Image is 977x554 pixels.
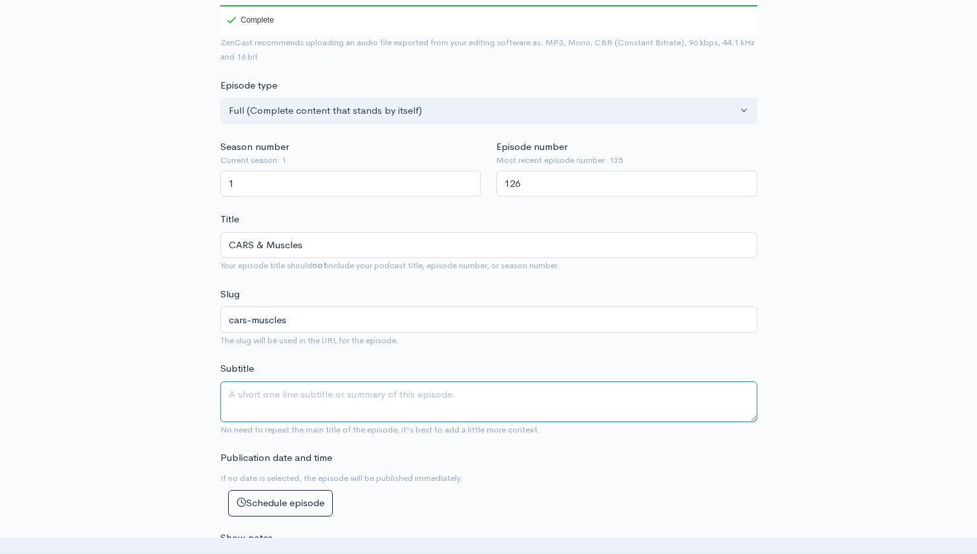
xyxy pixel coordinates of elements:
[220,232,757,259] input: What is the episode's title?
[220,171,481,197] input: Enter season number for this episode
[496,140,567,154] label: Episode number
[220,335,399,346] small: The slug will be used in the URL for the episode.
[220,260,560,271] small: Your episode title should include your podcast title, episode number, or season number.
[220,531,273,546] label: Show notes
[220,37,755,63] small: ZenCast recommends uploading an audio file exported from your editing software as: MP3, Mono, CBR...
[220,212,239,227] label: Title
[229,103,737,118] div: Full (Complete content that stands by itself)
[220,306,757,333] input: title-of-episode
[220,140,289,154] label: Season number
[220,287,240,302] label: Slug
[220,361,254,376] label: Subtitle
[220,98,757,124] button: Full (Complete content that stands by itself)
[220,5,757,6] div: 100%
[220,451,332,465] label: Publication date and time
[496,171,757,197] input: Enter episode number
[312,260,327,271] strong: not
[220,424,540,435] small: No need to repeat the main title of the episode, it's best to add a little more context.
[228,490,333,517] button: Schedule episode
[220,5,277,35] div: Complete
[227,16,274,24] div: Complete
[496,154,757,167] small: Most recent episode number: 125
[220,473,463,484] small: If no date is selected, the episode will be published immediately.
[220,154,481,167] small: Current season: 1
[220,78,277,93] label: Episode type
